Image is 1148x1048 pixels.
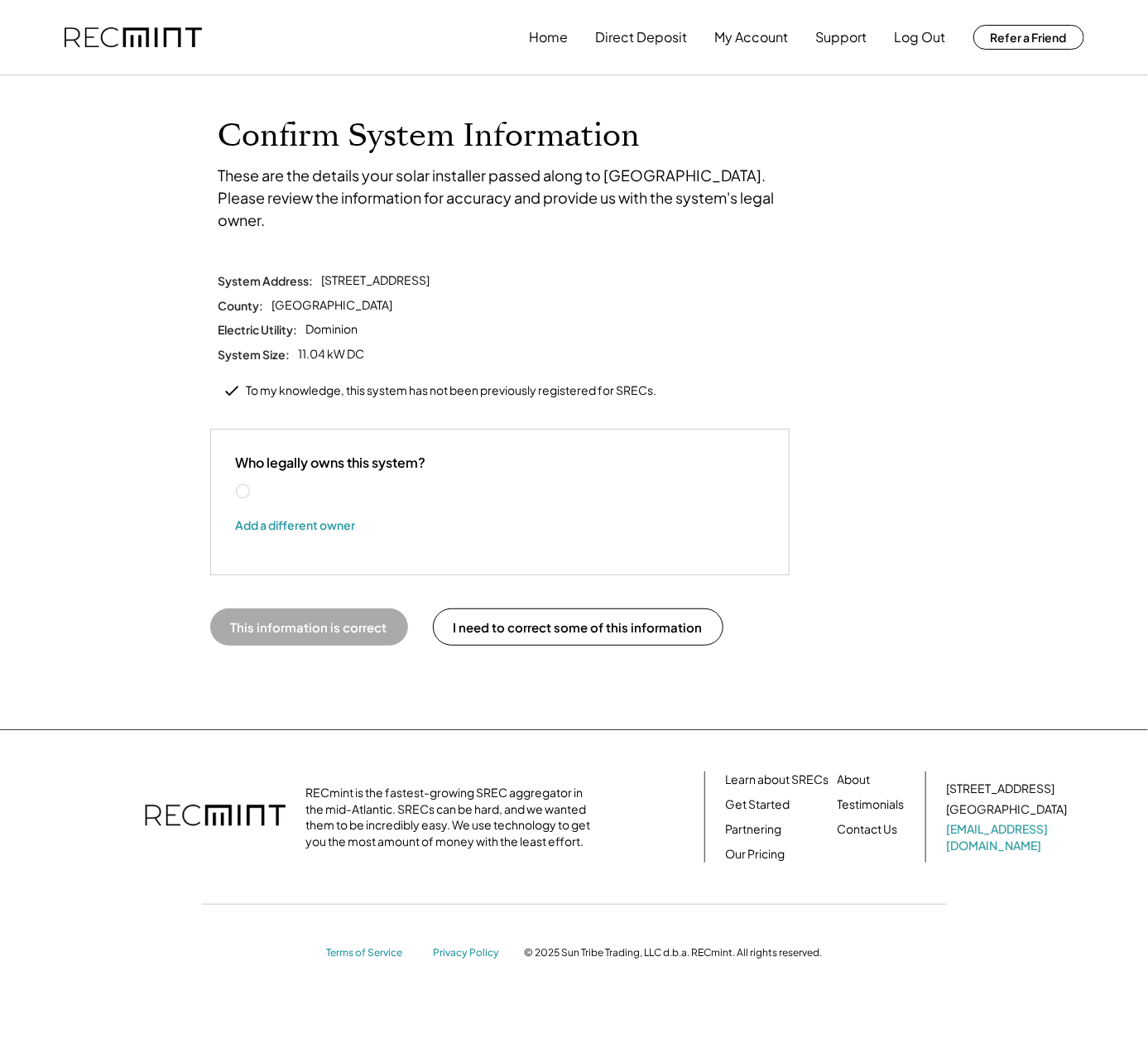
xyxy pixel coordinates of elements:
[322,272,430,289] div: [STREET_ADDRESS]
[596,21,688,54] button: Direct Deposit
[726,846,785,863] a: Our Pricing
[973,25,1084,50] button: Refer a Friend
[726,772,829,788] a: Learn about SRECs
[838,821,898,838] a: Contact Us
[252,486,401,498] label: [PERSON_NAME]
[715,21,789,54] button: My Account
[726,796,790,813] a: Get Started
[524,946,822,959] div: © 2025 Sun Tribe Trading, LLC d.b.a. RECmint. All rights reserved.
[219,273,314,288] div: System Address:
[326,946,417,960] a: Terms of Service
[219,347,291,362] div: System Size:
[210,608,408,646] button: This information is correct
[947,801,1068,818] div: [GEOGRAPHIC_DATA]
[816,21,867,54] button: Support
[433,608,723,646] button: I need to correct some of this information
[838,772,871,788] a: About
[726,821,782,838] a: Partnering
[947,821,1071,853] a: [EMAIL_ADDRESS][DOMAIN_NAME]
[219,164,798,231] div: These are the details your solar installer passed along to [GEOGRAPHIC_DATA]. Please review the i...
[236,454,426,472] div: Who legally owns this system?
[236,512,356,537] button: Add a different owner
[895,21,946,54] button: Log Out
[219,322,298,337] div: Electric Utility:
[306,785,600,849] div: RECmint is the fastest-growing SREC aggregator in the mid-Atlantic. SRECs can be hard, and we wan...
[530,21,569,54] button: Home
[947,781,1055,797] div: [STREET_ADDRESS]
[65,27,202,48] img: recmint-logotype%403x.png
[433,946,507,960] a: Privacy Policy
[145,788,286,846] img: recmint-logotype%403x.png
[299,346,365,363] div: 11.04 kW DC
[306,321,358,338] div: Dominion
[219,117,930,156] h1: Confirm System Information
[838,796,905,813] a: Testimonials
[219,298,264,313] div: County:
[272,297,393,314] div: [GEOGRAPHIC_DATA]
[247,382,657,399] div: To my knowledge, this system has not been previously registered for SRECs.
